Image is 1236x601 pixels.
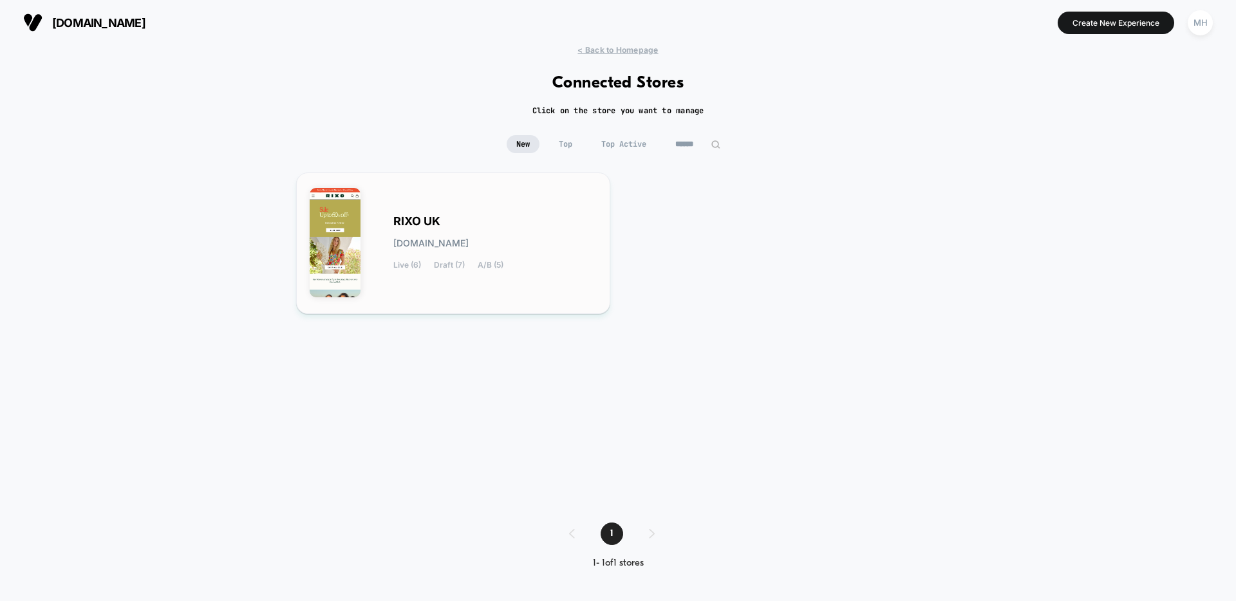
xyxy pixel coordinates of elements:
img: Visually logo [23,13,42,32]
span: Top [549,135,582,153]
span: Live (6) [393,261,421,270]
span: Top Active [592,135,656,153]
img: edit [711,140,720,149]
button: MH [1184,10,1217,36]
button: [DOMAIN_NAME] [19,12,149,33]
span: 1 [601,522,623,545]
span: < Back to Homepage [577,45,658,55]
div: MH [1188,10,1213,35]
img: RIXO_UK [310,188,360,297]
span: [DOMAIN_NAME] [393,239,469,248]
span: RIXO UK [393,217,440,226]
span: Draft (7) [434,261,465,270]
div: 1 - 1 of 1 stores [556,558,680,569]
span: New [507,135,539,153]
span: [DOMAIN_NAME] [52,16,145,30]
h1: Connected Stores [552,74,684,93]
button: Create New Experience [1058,12,1174,34]
h2: Click on the store you want to manage [532,106,704,116]
span: A/B (5) [478,261,503,270]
